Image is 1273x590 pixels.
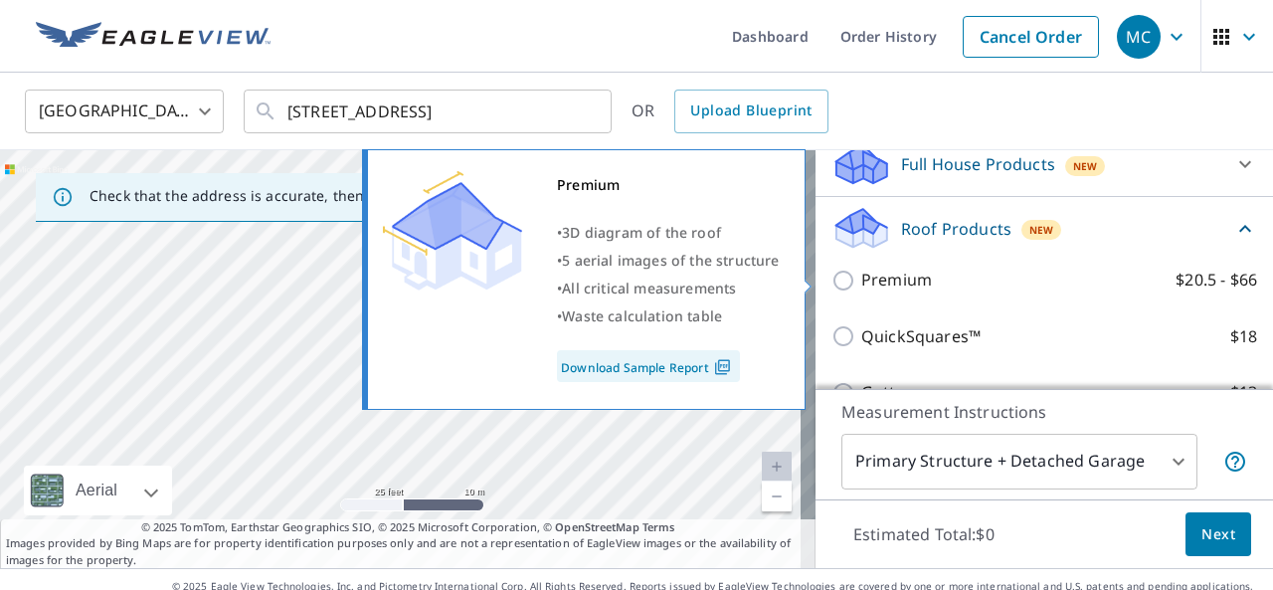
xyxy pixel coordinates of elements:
p: Check that the address is accurate, then drag the marker over the correct structure. [90,187,662,205]
a: Current Level 20, Zoom In Disabled [762,452,792,482]
span: Your report will include the primary structure and a detached garage if one exists. [1223,450,1247,474]
span: © 2025 TomTom, Earthstar Geographics SIO, © 2025 Microsoft Corporation, © [141,519,675,536]
div: Aerial [24,466,172,515]
p: QuickSquares™ [861,324,981,349]
div: OR [632,90,828,133]
p: $13 [1230,380,1257,405]
a: Terms [642,519,675,534]
div: [GEOGRAPHIC_DATA] [25,84,224,139]
a: OpenStreetMap [555,519,638,534]
a: Upload Blueprint [674,90,827,133]
div: Roof ProductsNew [831,205,1257,252]
div: • [557,275,780,302]
span: New [1029,222,1054,238]
div: • [557,247,780,275]
a: Download Sample Report [557,350,740,382]
span: 5 aerial images of the structure [562,251,779,270]
div: • [557,302,780,330]
div: Premium [557,171,780,199]
img: Premium [383,171,522,291]
p: $20.5 - $66 [1176,268,1257,293]
span: Waste calculation table [562,306,722,325]
div: Primary Structure + Detached Garage [841,434,1197,490]
p: Premium [861,268,932,293]
div: Full House ProductsNew [831,140,1257,188]
span: 3D diagram of the roof [562,223,721,242]
span: All critical measurements [562,279,736,297]
span: New [1073,158,1098,174]
button: Next [1185,512,1251,557]
span: Next [1201,522,1235,547]
input: Search by address or latitude-longitude [287,84,571,139]
a: Cancel Order [963,16,1099,58]
p: $18 [1230,324,1257,349]
p: Full House Products [901,152,1055,176]
img: Pdf Icon [709,358,736,376]
p: Roof Products [901,217,1011,241]
p: Gutter [861,380,912,405]
div: • [557,219,780,247]
p: Measurement Instructions [841,400,1247,424]
div: Aerial [70,466,123,515]
img: EV Logo [36,22,271,52]
span: Upload Blueprint [690,98,812,123]
p: Estimated Total: $0 [837,512,1010,556]
a: Current Level 20, Zoom Out [762,482,792,511]
div: MC [1117,15,1161,59]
